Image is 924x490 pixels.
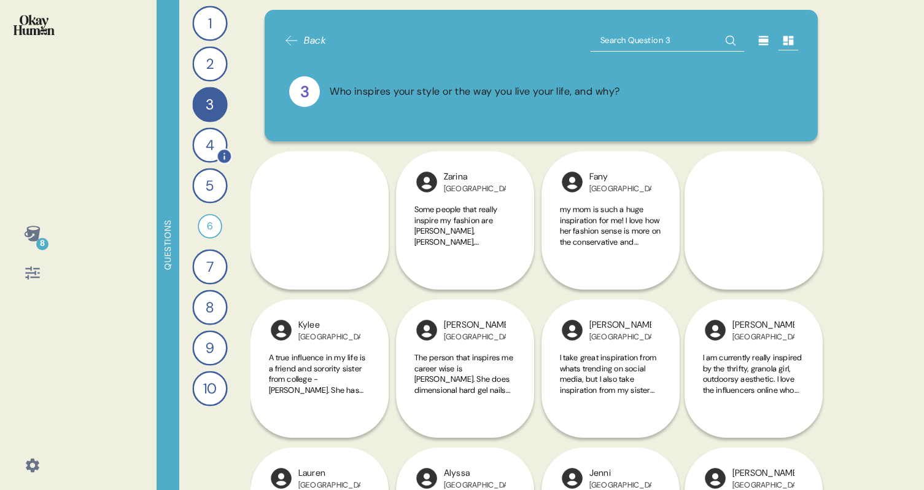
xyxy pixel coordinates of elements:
input: Search Question 3 [591,30,744,52]
div: 7 [192,249,227,284]
div: 4 [192,127,227,162]
div: 8 [192,290,227,325]
div: [PERSON_NAME] [732,318,794,332]
img: l1ibTKarBSWXLOhlfT5LxFP+OttMJpPJZDKZTCbz9PgHEggSPYjZSwEAAAAASUVORK5CYII= [269,318,293,342]
div: Jenni [589,467,651,480]
div: [GEOGRAPHIC_DATA] [444,184,506,194]
div: 10 [192,371,227,406]
img: l1ibTKarBSWXLOhlfT5LxFP+OttMJpPJZDKZTCbz9PgHEggSPYjZSwEAAAAASUVORK5CYII= [703,318,728,342]
div: [PERSON_NAME] [589,318,651,332]
div: 8 [36,238,49,250]
div: Alyssa [444,467,506,480]
div: [PERSON_NAME] [444,318,506,332]
div: [GEOGRAPHIC_DATA] [444,480,506,490]
div: 2 [192,46,227,81]
div: [GEOGRAPHIC_DATA] [732,480,794,490]
div: [GEOGRAPHIC_DATA] [589,184,651,194]
img: l1ibTKarBSWXLOhlfT5LxFP+OttMJpPJZDKZTCbz9PgHEggSPYjZSwEAAAAASUVORK5CYII= [414,170,439,194]
div: 9 [192,330,227,365]
img: okayhuman.3b1b6348.png [14,15,55,35]
div: 1 [192,6,227,41]
span: my mom is such a huge inspiration for me! I love how her fashion sense is more on the conservativ... [560,204,661,473]
div: Zarina [444,170,506,184]
div: Lauren [298,467,360,480]
div: [GEOGRAPHIC_DATA] [589,332,651,342]
div: [GEOGRAPHIC_DATA] [298,480,360,490]
div: [GEOGRAPHIC_DATA] [444,332,506,342]
img: l1ibTKarBSWXLOhlfT5LxFP+OttMJpPJZDKZTCbz9PgHEggSPYjZSwEAAAAASUVORK5CYII= [560,318,584,342]
div: Kylee [298,318,360,332]
img: l1ibTKarBSWXLOhlfT5LxFP+OttMJpPJZDKZTCbz9PgHEggSPYjZSwEAAAAASUVORK5CYII= [414,318,439,342]
div: Who inspires your style or the way you live your life, and why? [330,84,620,100]
div: [PERSON_NAME] [732,467,794,480]
div: [GEOGRAPHIC_DATA] [732,332,794,342]
div: [GEOGRAPHIC_DATA] [589,480,651,490]
span: Back [304,33,326,48]
div: Fany [589,170,651,184]
div: 5 [192,168,227,203]
div: 3 [192,87,227,122]
img: l1ibTKarBSWXLOhlfT5LxFP+OttMJpPJZDKZTCbz9PgHEggSPYjZSwEAAAAASUVORK5CYII= [560,170,584,194]
div: 3 [289,76,320,107]
div: 6 [198,214,222,239]
div: [GEOGRAPHIC_DATA] [298,332,360,342]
